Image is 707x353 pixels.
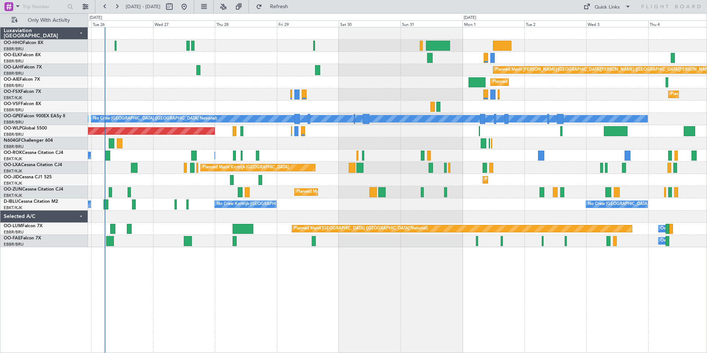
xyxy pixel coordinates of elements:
[4,224,43,228] a: OO-LUMFalcon 7X
[485,174,571,185] div: Planned Maint Kortrijk-[GEOGRAPHIC_DATA]
[400,20,462,27] div: Sun 31
[580,1,635,13] button: Quick Links
[4,71,24,76] a: EBBR/BRU
[217,199,293,210] div: No Crew Kortrijk-[GEOGRAPHIC_DATA]
[4,193,22,198] a: EBKT/KJK
[4,90,41,94] a: OO-FSXFalcon 7X
[4,138,53,143] a: N604GFChallenger 604
[4,175,52,179] a: OO-JIDCessna CJ1 525
[4,114,65,118] a: OO-GPEFalcon 900EX EASy II
[126,3,160,10] span: [DATE] - [DATE]
[294,223,428,234] div: Planned Maint [GEOGRAPHIC_DATA] ([GEOGRAPHIC_DATA] National)
[4,95,22,101] a: EBKT/KJK
[4,41,23,45] span: OO-HHO
[4,102,41,106] a: OO-VSFFalcon 8X
[4,151,63,155] a: OO-ROKCessna Citation CJ4
[4,163,62,167] a: OO-LXACessna Citation CJ4
[493,77,609,88] div: Planned Maint [GEOGRAPHIC_DATA] ([GEOGRAPHIC_DATA])
[4,205,22,211] a: EBKT/KJK
[4,126,47,131] a: OO-WLPGlobal 5500
[4,102,21,106] span: OO-VSF
[4,156,22,162] a: EBKT/KJK
[4,168,22,174] a: EBKT/KJK
[4,138,21,143] span: N604GF
[4,120,24,125] a: EBBR/BRU
[4,41,43,45] a: OO-HHOFalcon 8X
[253,1,297,13] button: Refresh
[4,199,58,204] a: D-IBLUCessna Citation M2
[4,77,20,82] span: OO-AIE
[4,114,21,118] span: OO-GPE
[4,144,24,149] a: EBBR/BRU
[4,229,24,235] a: EBBR/BRU
[4,187,22,192] span: OO-ZUN
[215,20,277,27] div: Thu 28
[586,20,648,27] div: Wed 3
[4,132,24,137] a: EBBR/BRU
[203,162,289,173] div: Planned Maint Kortrijk-[GEOGRAPHIC_DATA]
[4,65,21,70] span: OO-LAH
[4,53,20,57] span: OO-ELK
[4,224,22,228] span: OO-LUM
[4,53,41,57] a: OO-ELKFalcon 8X
[8,14,80,26] button: Only With Activity
[91,20,153,27] div: Tue 26
[4,107,24,113] a: EBBR/BRU
[153,20,215,27] div: Wed 27
[4,242,24,247] a: EBBR/BRU
[595,4,620,11] div: Quick Links
[339,20,400,27] div: Sat 30
[4,90,21,94] span: OO-FSX
[4,151,22,155] span: OO-ROK
[4,83,24,88] a: EBBR/BRU
[524,20,586,27] div: Tue 2
[19,18,78,23] span: Only With Activity
[4,199,18,204] span: D-IBLU
[89,15,102,21] div: [DATE]
[23,1,65,12] input: Trip Number
[4,58,24,64] a: EBBR/BRU
[264,4,295,9] span: Refresh
[4,65,42,70] a: OO-LAHFalcon 7X
[4,236,21,241] span: OO-FAE
[93,113,217,124] div: No Crew [GEOGRAPHIC_DATA] ([GEOGRAPHIC_DATA] National)
[4,181,22,186] a: EBKT/KJK
[4,163,21,167] span: OO-LXA
[463,20,524,27] div: Mon 1
[4,46,24,52] a: EBBR/BRU
[4,77,40,82] a: OO-AIEFalcon 7X
[297,186,383,198] div: Planned Maint Kortrijk-[GEOGRAPHIC_DATA]
[4,175,19,179] span: OO-JID
[4,236,41,241] a: OO-FAEFalcon 7X
[277,20,339,27] div: Fri 29
[4,126,22,131] span: OO-WLP
[4,187,63,192] a: OO-ZUNCessna Citation CJ4
[464,15,476,21] div: [DATE]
